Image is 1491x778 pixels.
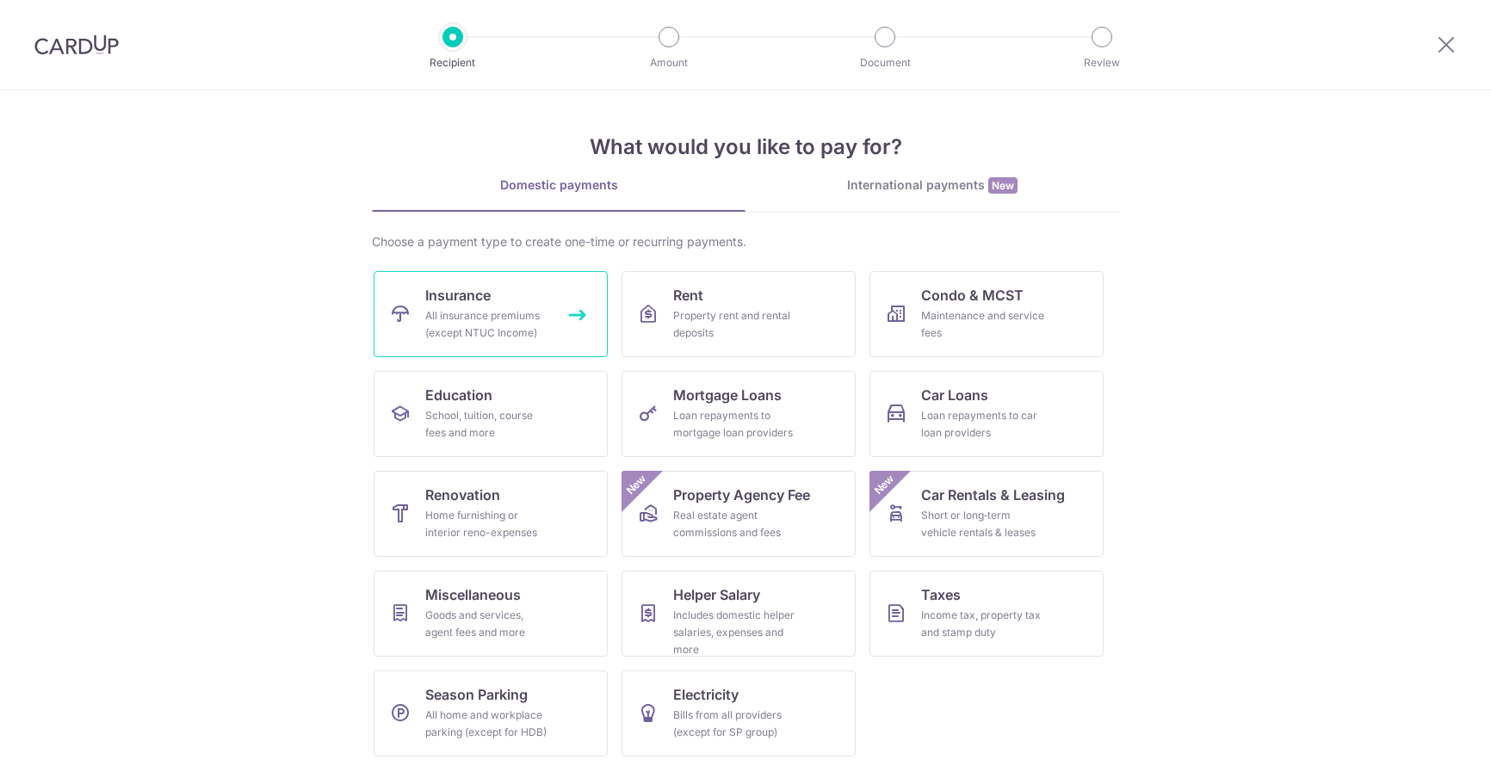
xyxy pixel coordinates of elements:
a: MiscellaneousGoods and services, agent fees and more [374,571,608,657]
span: Helper Salary [673,584,760,605]
div: Loan repayments to mortgage loan providers [673,407,797,441]
a: TaxesIncome tax, property tax and stamp duty [869,571,1104,657]
a: RentProperty rent and rental deposits [622,271,856,357]
h4: What would you like to pay for? [372,132,1119,163]
div: International payments [745,176,1119,194]
a: Car LoansLoan repayments to car loan providers [869,371,1104,457]
span: Electricity [673,684,739,705]
p: Amount [605,54,733,71]
div: Income tax, property tax and stamp duty [921,607,1045,641]
span: Renovation [425,485,500,505]
span: Condo & MCST [921,285,1024,306]
a: Condo & MCSTMaintenance and service fees [869,271,1104,357]
span: Education [425,385,492,405]
a: ElectricityBills from all providers (except for SP group) [622,670,856,756]
div: Real estate agent commissions and fees [673,507,797,541]
span: Car Rentals & Leasing [921,485,1065,505]
div: All home and workplace parking (except for HDB) [425,707,549,741]
div: Domestic payments [372,176,745,194]
a: Property Agency FeeReal estate agent commissions and feesNew [622,471,856,557]
div: Maintenance and service fees [921,307,1045,342]
span: New [622,471,651,499]
span: Mortgage Loans [673,385,782,405]
div: Bills from all providers (except for SP group) [673,707,797,741]
span: New [988,177,1018,194]
a: Helper SalaryIncludes domestic helper salaries, expenses and more [622,571,856,657]
a: Car Rentals & LeasingShort or long‑term vehicle rentals & leasesNew [869,471,1104,557]
a: InsuranceAll insurance premiums (except NTUC Income) [374,271,608,357]
span: Taxes [921,584,961,605]
span: Rent [673,285,703,306]
span: New [870,471,899,499]
a: Season ParkingAll home and workplace parking (except for HDB) [374,670,608,756]
span: Insurance [425,285,491,306]
div: School, tuition, course fees and more [425,407,549,441]
img: CardUp [34,34,119,55]
p: Document [821,54,949,71]
div: Choose a payment type to create one-time or recurring payments. [372,233,1119,250]
span: Property Agency Fee [673,485,810,505]
div: Goods and services, agent fees and more [425,607,549,641]
div: Includes domestic helper salaries, expenses and more [673,607,797,658]
div: Loan repayments to car loan providers [921,407,1045,441]
p: Recipient [389,54,517,71]
a: EducationSchool, tuition, course fees and more [374,371,608,457]
div: Home furnishing or interior reno-expenses [425,507,549,541]
div: All insurance premiums (except NTUC Income) [425,307,549,342]
span: Car Loans [921,385,988,405]
p: Review [1038,54,1166,71]
div: Property rent and rental deposits [673,307,797,342]
span: Season Parking [425,684,528,705]
a: RenovationHome furnishing or interior reno-expenses [374,471,608,557]
span: Miscellaneous [425,584,521,605]
a: Mortgage LoansLoan repayments to mortgage loan providers [622,371,856,457]
div: Short or long‑term vehicle rentals & leases [921,507,1045,541]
